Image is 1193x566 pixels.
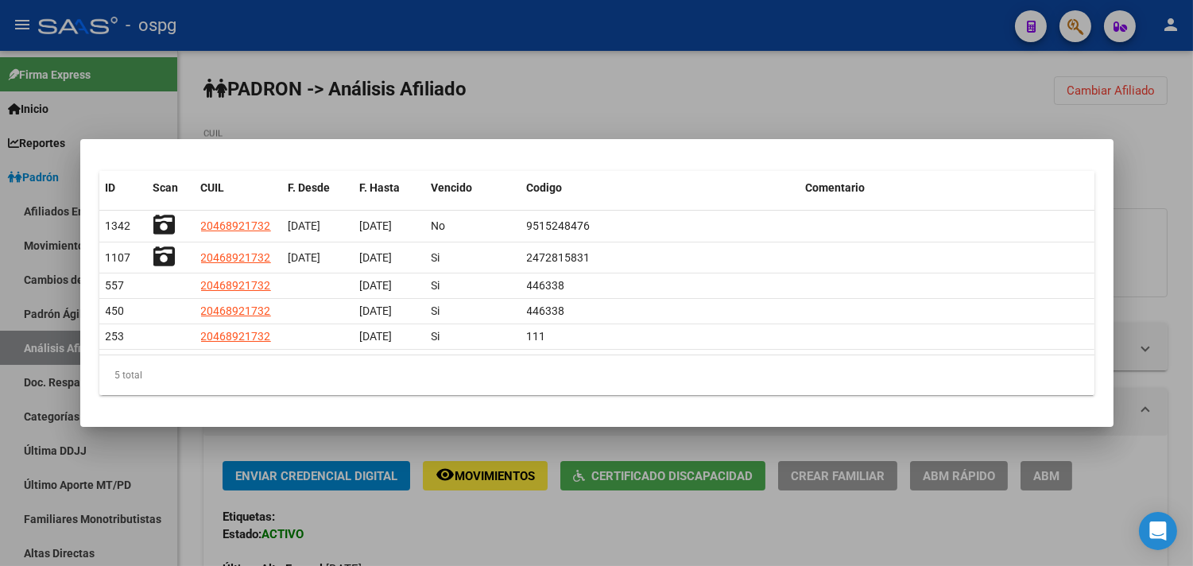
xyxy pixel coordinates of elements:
[527,251,591,264] span: 2472815831
[360,304,393,317] span: [DATE]
[201,304,271,317] span: 20468921732
[201,219,271,232] span: 20468921732
[527,304,565,317] span: 446338
[432,251,440,264] span: Si
[521,171,800,205] datatable-header-cell: Codigo
[106,251,131,264] span: 1107
[147,171,195,205] datatable-header-cell: Scan
[527,279,565,292] span: 446338
[201,181,225,194] span: CUIL
[106,330,125,343] span: 253
[432,181,473,194] span: Vencido
[432,330,440,343] span: Si
[527,181,563,194] span: Codigo
[800,171,1094,205] datatable-header-cell: Comentario
[282,171,354,205] datatable-header-cell: F. Desde
[289,251,321,264] span: [DATE]
[1139,512,1177,550] div: Open Intercom Messenger
[806,181,866,194] span: Comentario
[360,279,393,292] span: [DATE]
[432,304,440,317] span: Si
[153,181,179,194] span: Scan
[360,181,401,194] span: F. Hasta
[360,251,393,264] span: [DATE]
[425,171,521,205] datatable-header-cell: Vencido
[289,219,321,232] span: [DATE]
[99,171,147,205] datatable-header-cell: ID
[201,251,271,264] span: 20468921732
[106,219,131,232] span: 1342
[106,279,125,292] span: 557
[195,171,282,205] datatable-header-cell: CUIL
[432,279,440,292] span: Si
[432,219,446,232] span: No
[106,304,125,317] span: 450
[527,330,546,343] span: 111
[360,219,393,232] span: [DATE]
[201,330,271,343] span: 20468921732
[99,355,1094,395] div: 5 total
[527,219,591,232] span: 9515248476
[201,279,271,292] span: 20468921732
[106,181,116,194] span: ID
[354,171,425,205] datatable-header-cell: F. Hasta
[289,181,331,194] span: F. Desde
[360,330,393,343] span: [DATE]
